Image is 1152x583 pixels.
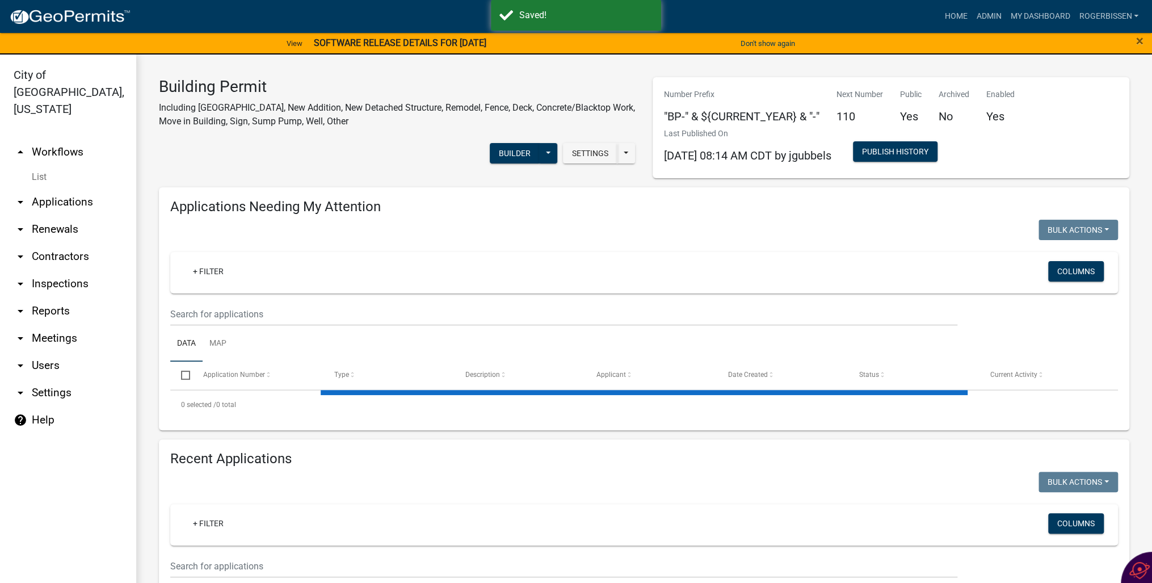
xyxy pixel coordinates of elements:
[664,89,819,100] p: Number Prefix
[853,148,937,157] wm-modal-confirm: Workflow Publish History
[159,101,636,128] p: Including [GEOGRAPHIC_DATA], New Addition, New Detached Structure, Remodel, Fence, Deck, Concrete...
[900,89,922,100] p: Public
[900,110,922,123] h5: Yes
[1039,472,1118,492] button: Bulk Actions
[14,304,27,318] i: arrow_drop_down
[586,362,717,389] datatable-header-cell: Applicant
[170,555,957,578] input: Search for applications
[455,362,586,389] datatable-header-cell: Description
[939,110,969,123] h5: No
[192,362,323,389] datatable-header-cell: Application Number
[181,401,216,409] span: 0 selected /
[1136,33,1143,49] span: ×
[836,110,883,123] h5: 110
[736,34,800,53] button: Don't show again
[1039,220,1118,240] button: Bulk Actions
[170,326,203,362] a: Data
[979,362,1111,389] datatable-header-cell: Current Activity
[170,303,957,326] input: Search for applications
[314,37,486,48] strong: SOFTWARE RELEASE DETAILS FOR [DATE]
[836,89,883,100] p: Next Number
[282,34,307,53] a: View
[159,77,636,97] h3: Building Permit
[939,89,969,100] p: Archived
[170,391,1118,419] div: 0 total
[14,359,27,372] i: arrow_drop_down
[14,195,27,209] i: arrow_drop_down
[1136,34,1143,48] button: Close
[323,362,455,389] datatable-header-cell: Type
[1048,261,1104,282] button: Columns
[1048,513,1104,534] button: Columns
[203,371,265,379] span: Application Number
[986,89,1015,100] p: Enabled
[14,413,27,427] i: help
[990,371,1037,379] span: Current Activity
[717,362,848,389] datatable-header-cell: Date Created
[853,141,937,162] button: Publish History
[596,371,626,379] span: Applicant
[14,332,27,345] i: arrow_drop_down
[14,145,27,159] i: arrow_drop_up
[184,513,233,534] a: + Filter
[334,371,349,379] span: Type
[490,143,540,163] button: Builder
[972,6,1006,27] a: Admin
[859,371,879,379] span: Status
[728,371,768,379] span: Date Created
[14,250,27,263] i: arrow_drop_down
[848,362,979,389] datatable-header-cell: Status
[1074,6,1143,27] a: RogerBissen
[664,110,819,123] h5: "BP-" & ${CURRENT_YEAR} & "-"
[465,371,500,379] span: Description
[664,149,831,162] span: [DATE] 08:14 AM CDT by jgubbels
[170,451,1118,467] h4: Recent Applications
[14,223,27,236] i: arrow_drop_down
[519,9,653,22] div: Saved!
[14,277,27,291] i: arrow_drop_down
[940,6,972,27] a: Home
[986,110,1015,123] h5: Yes
[1006,6,1074,27] a: My Dashboard
[170,362,192,389] datatable-header-cell: Select
[14,386,27,400] i: arrow_drop_down
[184,261,233,282] a: + Filter
[664,128,831,140] p: Last Published On
[170,199,1118,215] h4: Applications Needing My Attention
[563,143,617,163] button: Settings
[203,326,233,362] a: Map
